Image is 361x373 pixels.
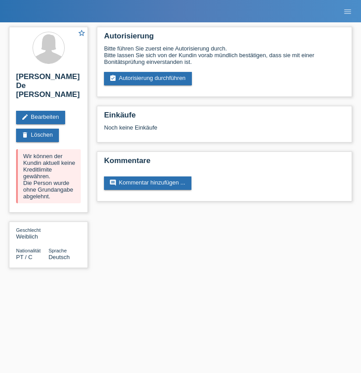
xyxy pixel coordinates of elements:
i: assignment_turned_in [109,75,116,82]
i: comment [109,179,116,186]
span: Sprache [49,248,67,253]
a: menu [339,8,357,14]
a: star_border [78,29,86,38]
a: editBearbeiten [16,111,65,124]
a: deleteLöschen [16,129,59,142]
h2: [PERSON_NAME] De [PERSON_NAME] [16,72,81,104]
i: edit [21,113,29,121]
span: Nationalität [16,248,41,253]
div: Bitte führen Sie zuerst eine Autorisierung durch. Bitte lassen Sie sich von der Kundin vorab münd... [104,45,345,65]
div: Wir können der Kundin aktuell keine Kreditlimite gewähren. Die Person wurde ohne Grundangabe abge... [16,149,81,203]
a: commentKommentar hinzufügen ... [104,176,191,190]
i: delete [21,131,29,138]
span: Geschlecht [16,227,41,233]
a: assignment_turned_inAutorisierung durchführen [104,72,192,85]
h2: Kommentare [104,156,345,170]
span: Portugal / C / 20.01.1956 [16,254,33,260]
h2: Einkäufe [104,111,345,124]
div: Weiblich [16,226,49,240]
span: Deutsch [49,254,70,260]
div: Noch keine Einkäufe [104,124,345,138]
i: menu [343,7,352,16]
i: star_border [78,29,86,37]
h2: Autorisierung [104,32,345,45]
